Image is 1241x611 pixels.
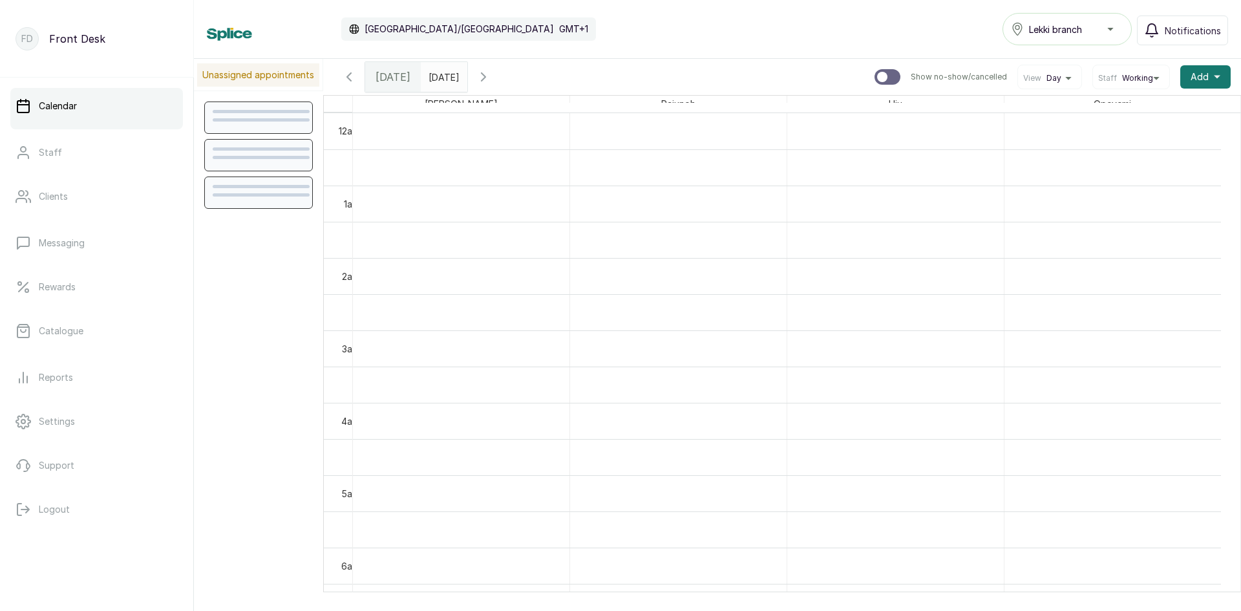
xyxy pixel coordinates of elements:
span: View [1023,73,1041,83]
a: Messaging [10,225,183,261]
span: [DATE] [376,69,410,85]
button: ViewDay [1023,73,1076,83]
div: 5am [339,487,362,500]
p: Front Desk [49,31,105,47]
span: Rajunoh [659,96,698,112]
span: Lekki branch [1029,23,1082,36]
div: 12am [336,124,362,138]
button: Add [1180,65,1231,89]
p: Logout [39,503,70,516]
p: GMT+1 [559,23,588,36]
span: Add [1191,70,1209,83]
span: Opeyemi [1091,96,1134,112]
p: FD [21,32,33,45]
span: Staff [1098,73,1117,83]
a: Settings [10,403,183,440]
a: Rewards [10,269,183,305]
div: 3am [339,342,362,356]
div: [DATE] [365,62,421,92]
button: Lekki branch [1002,13,1132,45]
a: Catalogue [10,313,183,349]
p: Clients [39,190,68,203]
div: 1am [341,197,362,211]
p: Catalogue [39,325,83,338]
p: Support [39,459,74,472]
button: Notifications [1137,16,1228,45]
p: Staff [39,146,62,159]
span: Day [1046,73,1061,83]
span: Uju [886,96,905,112]
div: 2am [339,270,362,283]
span: [PERSON_NAME] [422,96,500,112]
span: Working [1122,73,1153,83]
a: Staff [10,134,183,171]
p: Messaging [39,237,85,250]
p: [GEOGRAPHIC_DATA]/[GEOGRAPHIC_DATA] [365,23,554,36]
p: Reports [39,371,73,384]
p: Settings [39,415,75,428]
p: Unassigned appointments [197,63,319,87]
button: StaffWorking [1098,73,1164,83]
div: 6am [339,559,362,573]
p: Rewards [39,281,76,294]
button: Logout [10,491,183,528]
div: 4am [339,414,362,428]
p: Show no-show/cancelled [911,72,1007,82]
a: Support [10,447,183,484]
a: Reports [10,359,183,396]
span: Notifications [1165,24,1221,38]
p: Calendar [39,100,77,113]
a: Clients [10,178,183,215]
a: Calendar [10,88,183,124]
